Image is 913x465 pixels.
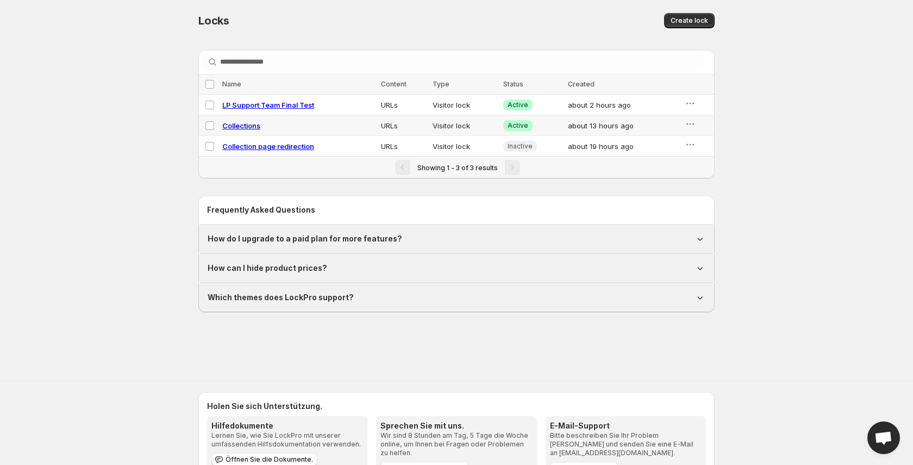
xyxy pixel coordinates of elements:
h1: How do I upgrade to a paid plan for more features? [208,233,402,244]
h1: Which themes does LockPro support? [208,292,354,303]
td: URLs [378,95,429,115]
td: about 19 hours ago [565,136,681,157]
h2: Frequently Asked Questions [207,204,706,215]
h3: Sprechen Sie mit uns. [380,420,532,431]
span: Status [503,80,523,88]
p: Bitte beschreiben Sie Ihr Problem [PERSON_NAME] und senden Sie eine E-Mail an [EMAIL_ADDRESS][DOM... [550,431,702,457]
p: Lernen Sie, wie Sie LockPro mit unserer umfassenden Hilfsdokumentation verwenden. [211,431,363,449]
span: Öffnen Sie die Dokumente. [226,455,313,464]
span: Locks [198,14,229,27]
button: Create lock [664,13,715,28]
span: Name [222,80,241,88]
span: Active [508,101,528,109]
span: Active [508,121,528,130]
a: Open chat [867,421,900,454]
h3: Hilfedokumente [211,420,363,431]
td: about 2 hours ago [565,95,681,115]
a: Collections [222,121,260,130]
a: LP Support Team Final Test [222,101,314,109]
a: Collection page redirection [222,142,314,151]
td: URLs [378,115,429,136]
p: Wir sind 8 Stunden am Tag, 5 Tage die Woche online, um Ihnen bei Fragen oder Problemen zu helfen. [380,431,532,457]
td: about 13 hours ago [565,115,681,136]
td: URLs [378,136,429,157]
td: Visitor lock [429,95,501,115]
td: Visitor lock [429,115,501,136]
span: Type [433,80,449,88]
span: Inactive [508,142,533,151]
nav: Pagination [198,156,715,178]
td: Visitor lock [429,136,501,157]
h3: E-Mail-Support [550,420,702,431]
span: Content [381,80,407,88]
span: Showing 1 - 3 of 3 results [417,164,498,172]
h2: Holen Sie sich Unterstützung. [207,401,706,412]
span: Create lock [671,16,708,25]
span: Created [568,80,595,88]
h1: How can I hide product prices? [208,263,327,274]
